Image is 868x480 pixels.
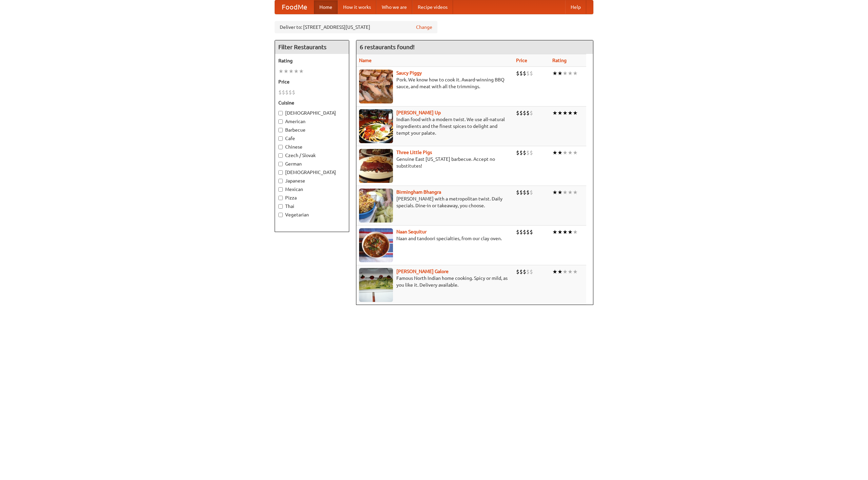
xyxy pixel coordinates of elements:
[396,229,427,234] a: Naan Sequitur
[557,70,563,77] li: ★
[552,109,557,117] li: ★
[359,149,393,183] img: littlepigs.jpg
[516,109,519,117] li: $
[557,109,563,117] li: ★
[516,228,519,236] li: $
[289,68,294,75] li: ★
[278,162,283,166] input: German
[573,268,578,275] li: ★
[563,149,568,156] li: ★
[278,119,283,124] input: American
[294,68,299,75] li: ★
[516,70,519,77] li: $
[563,109,568,117] li: ★
[565,0,586,14] a: Help
[359,268,393,302] img: currygalore.jpg
[278,170,283,175] input: [DEMOGRAPHIC_DATA]
[530,70,533,77] li: $
[275,40,349,54] h4: Filter Restaurants
[359,228,393,262] img: naansequitur.jpg
[557,268,563,275] li: ★
[557,228,563,236] li: ★
[278,89,282,96] li: $
[516,149,519,156] li: $
[563,70,568,77] li: ★
[396,269,449,274] a: [PERSON_NAME] Galore
[359,275,511,288] p: Famous North Indian home cooking. Spicy or mild, as you like it. Delivery available.
[278,128,283,132] input: Barbecue
[519,109,523,117] li: $
[359,156,511,169] p: Genuine East [US_STATE] barbecue. Accept no substitutes!
[530,268,533,275] li: $
[292,89,295,96] li: $
[278,153,283,158] input: Czech / Slovak
[396,110,441,115] a: [PERSON_NAME] Up
[526,109,530,117] li: $
[359,195,511,209] p: [PERSON_NAME] with a metropolitan twist. Daily specials. Dine-in or takeaway, you choose.
[526,189,530,196] li: $
[530,189,533,196] li: $
[568,149,573,156] li: ★
[523,109,526,117] li: $
[563,189,568,196] li: ★
[338,0,376,14] a: How it works
[568,268,573,275] li: ★
[275,0,314,14] a: FoodMe
[563,268,568,275] li: ★
[359,235,511,242] p: Naan and tandoori specialties, from our clay oven.
[573,189,578,196] li: ★
[278,160,346,167] label: German
[530,228,533,236] li: $
[359,109,393,143] img: curryup.jpg
[360,44,415,50] ng-pluralize: 6 restaurants found!
[278,78,346,85] h5: Price
[396,70,422,76] b: Saucy Piggy
[416,24,432,31] a: Change
[396,150,432,155] a: Three Little Pigs
[563,228,568,236] li: ★
[278,57,346,64] h5: Rating
[568,109,573,117] li: ★
[526,70,530,77] li: $
[278,110,346,116] label: [DEMOGRAPHIC_DATA]
[573,109,578,117] li: ★
[557,189,563,196] li: ★
[552,189,557,196] li: ★
[573,70,578,77] li: ★
[530,149,533,156] li: $
[289,89,292,96] li: $
[359,58,372,63] a: Name
[526,149,530,156] li: $
[519,189,523,196] li: $
[359,76,511,90] p: Pork. We know how to cook it. Award-winning BBQ sauce, and meat with all the trimmings.
[523,189,526,196] li: $
[278,186,346,193] label: Mexican
[376,0,412,14] a: Who we are
[519,149,523,156] li: $
[523,228,526,236] li: $
[278,203,346,210] label: Thai
[275,21,437,33] div: Deliver to: [STREET_ADDRESS][US_STATE]
[278,111,283,115] input: [DEMOGRAPHIC_DATA]
[516,268,519,275] li: $
[526,228,530,236] li: $
[552,70,557,77] li: ★
[396,189,441,195] a: Birmingham Bhangra
[278,99,346,106] h5: Cuisine
[278,179,283,183] input: Japanese
[278,152,346,159] label: Czech / Slovak
[530,109,533,117] li: $
[516,189,519,196] li: $
[278,204,283,209] input: Thai
[519,268,523,275] li: $
[282,89,285,96] li: $
[516,58,527,63] a: Price
[573,228,578,236] li: ★
[299,68,304,75] li: ★
[568,70,573,77] li: ★
[278,127,346,133] label: Barbecue
[523,268,526,275] li: $
[278,194,346,201] label: Pizza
